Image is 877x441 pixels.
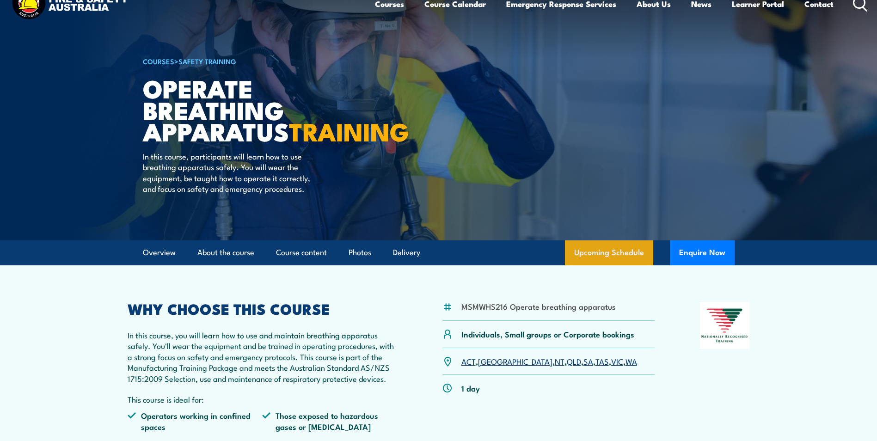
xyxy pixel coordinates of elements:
[128,394,398,404] p: This course is ideal for:
[670,240,735,265] button: Enquire Now
[595,355,609,367] a: TAS
[143,240,176,265] a: Overview
[128,410,263,432] li: Operators working in confined spaces
[626,355,637,367] a: WA
[700,302,750,349] img: Nationally Recognised Training logo.
[461,356,637,367] p: , , , , , , ,
[143,77,371,142] h1: Operate Breathing Apparatus
[478,355,552,367] a: [GEOGRAPHIC_DATA]
[178,56,236,66] a: Safety Training
[461,301,615,312] li: MSMWHS216 Operate breathing apparatus
[555,355,564,367] a: NT
[143,151,312,194] p: In this course, participants will learn how to use breathing apparatus safely. You will wear the ...
[567,355,581,367] a: QLD
[128,302,398,315] h2: WHY CHOOSE THIS COURSE
[461,383,480,393] p: 1 day
[143,55,371,67] h6: >
[611,355,623,367] a: VIC
[289,111,409,150] strong: TRAINING
[197,240,254,265] a: About the course
[349,240,371,265] a: Photos
[461,355,476,367] a: ACT
[276,240,327,265] a: Course content
[143,56,174,66] a: COURSES
[262,410,397,432] li: Those exposed to hazardous gases or [MEDICAL_DATA]
[461,329,634,339] p: Individuals, Small groups or Corporate bookings
[583,355,593,367] a: SA
[128,330,398,384] p: In this course, you will learn how to use and maintain breathing apparatus safely. You'll wear th...
[393,240,420,265] a: Delivery
[565,240,653,265] a: Upcoming Schedule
